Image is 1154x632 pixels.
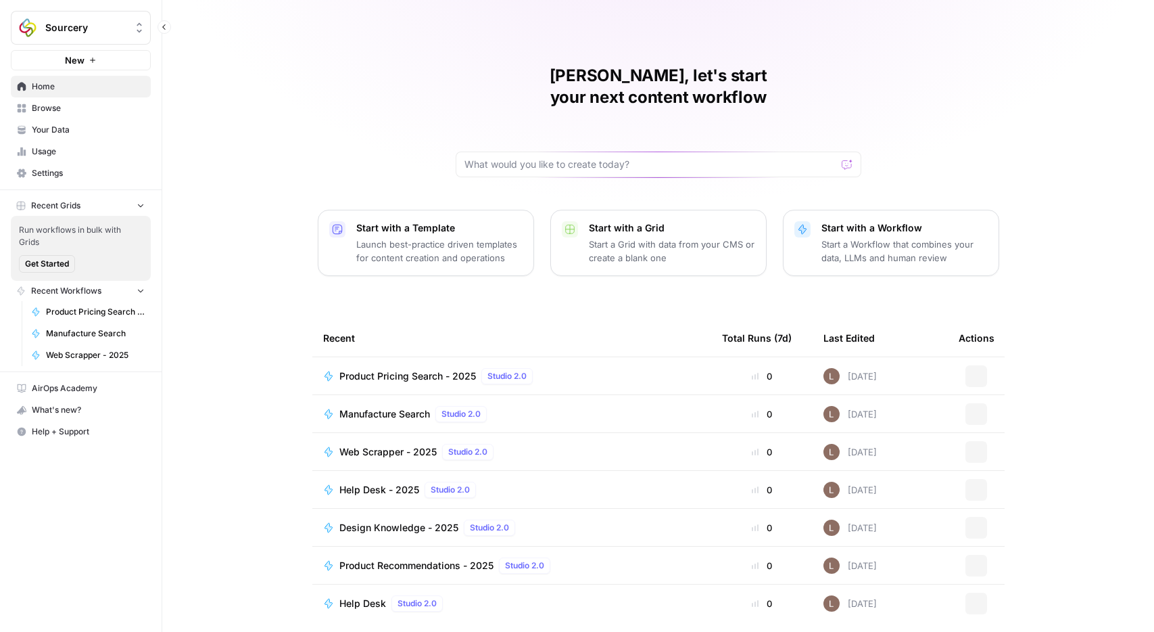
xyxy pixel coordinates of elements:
[431,484,470,496] span: Studio 2.0
[19,255,75,273] button: Get Started
[959,319,994,357] div: Actions
[32,124,145,136] span: Your Data
[11,196,151,216] button: Recent Grids
[11,399,151,421] button: What's new?
[823,406,877,422] div: [DATE]
[821,238,988,265] p: Start a Workflow that combines your data, LLMs and human review
[323,595,700,612] a: Help DeskStudio 2.0
[323,406,700,422] a: Manufacture SearchStudio 2.0
[323,444,700,460] a: Web Scrapper - 2025Studio 2.0
[46,349,145,361] span: Web Scrapper - 2025
[823,444,840,460] img: muu6utue8gv7desilo8ikjhuo4fq
[32,426,145,438] span: Help + Support
[823,368,840,384] img: muu6utue8gv7desilo8ikjhuo4fq
[11,400,150,420] div: What's new?
[339,597,386,610] span: Help Desk
[589,221,755,235] p: Start with a Grid
[783,210,999,276] button: Start with a WorkflowStart a Workflow that combines your data, LLMs and human review
[456,65,861,108] h1: [PERSON_NAME], let's start your next content workflow
[318,210,534,276] button: Start with a TemplateLaunch best-practice driven templates for content creation and operations
[398,597,437,610] span: Studio 2.0
[323,319,700,357] div: Recent
[722,407,802,421] div: 0
[823,319,875,357] div: Last Edited
[339,369,476,383] span: Product Pricing Search - 2025
[32,102,145,114] span: Browse
[65,53,85,67] span: New
[11,11,151,45] button: Workspace: Sourcery
[11,378,151,399] a: AirOps Academy
[11,421,151,443] button: Help + Support
[19,224,143,248] span: Run workflows in bulk with Grids
[16,16,40,40] img: Sourcery Logo
[11,141,151,162] a: Usage
[25,258,69,270] span: Get Started
[32,382,145,394] span: AirOps Academy
[11,119,151,141] a: Your Data
[487,370,527,382] span: Studio 2.0
[11,281,151,301] button: Recent Workflows
[441,408,481,420] span: Studio 2.0
[821,221,988,235] p: Start with a Workflow
[722,597,802,610] div: 0
[339,445,437,459] span: Web Scrapper - 2025
[339,483,419,497] span: Help Desk - 2025
[25,323,151,344] a: Manufacture Search
[470,522,509,534] span: Studio 2.0
[339,521,458,535] span: Design Knowledge - 2025
[323,368,700,384] a: Product Pricing Search - 2025Studio 2.0
[32,167,145,179] span: Settings
[722,559,802,572] div: 0
[323,482,700,498] a: Help Desk - 2025Studio 2.0
[550,210,767,276] button: Start with a GridStart a Grid with data from your CMS or create a blank one
[323,520,700,536] a: Design Knowledge - 2025Studio 2.0
[464,158,836,171] input: What would you like to create today?
[823,482,840,498] img: muu6utue8gv7desilo8ikjhuo4fq
[823,595,877,612] div: [DATE]
[823,406,840,422] img: muu6utue8gv7desilo8ikjhuo4fq
[25,344,151,366] a: Web Scrapper - 2025
[722,521,802,535] div: 0
[11,97,151,119] a: Browse
[823,520,877,536] div: [DATE]
[25,301,151,323] a: Product Pricing Search - 2025
[11,76,151,97] a: Home
[722,369,802,383] div: 0
[45,21,127,35] span: Sourcery
[823,482,877,498] div: [DATE]
[339,407,430,421] span: Manufacture Search
[823,595,840,612] img: muu6utue8gv7desilo8ikjhuo4fq
[448,446,487,458] span: Studio 2.0
[823,558,877,574] div: [DATE]
[589,238,755,265] p: Start a Grid with data from your CMS or create a blank one
[31,200,80,212] span: Recent Grids
[32,81,145,93] span: Home
[339,559,494,572] span: Product Recommendations - 2025
[823,368,877,384] div: [DATE]
[46,306,145,318] span: Product Pricing Search - 2025
[46,328,145,340] span: Manufacture Search
[11,50,151,70] button: New
[722,319,792,357] div: Total Runs (7d)
[823,558,840,574] img: muu6utue8gv7desilo8ikjhuo4fq
[722,445,802,459] div: 0
[722,483,802,497] div: 0
[356,221,523,235] p: Start with a Template
[11,162,151,184] a: Settings
[505,560,544,572] span: Studio 2.0
[32,145,145,158] span: Usage
[823,520,840,536] img: muu6utue8gv7desilo8ikjhuo4fq
[31,285,101,297] span: Recent Workflows
[823,444,877,460] div: [DATE]
[356,238,523,265] p: Launch best-practice driven templates for content creation and operations
[323,558,700,574] a: Product Recommendations - 2025Studio 2.0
